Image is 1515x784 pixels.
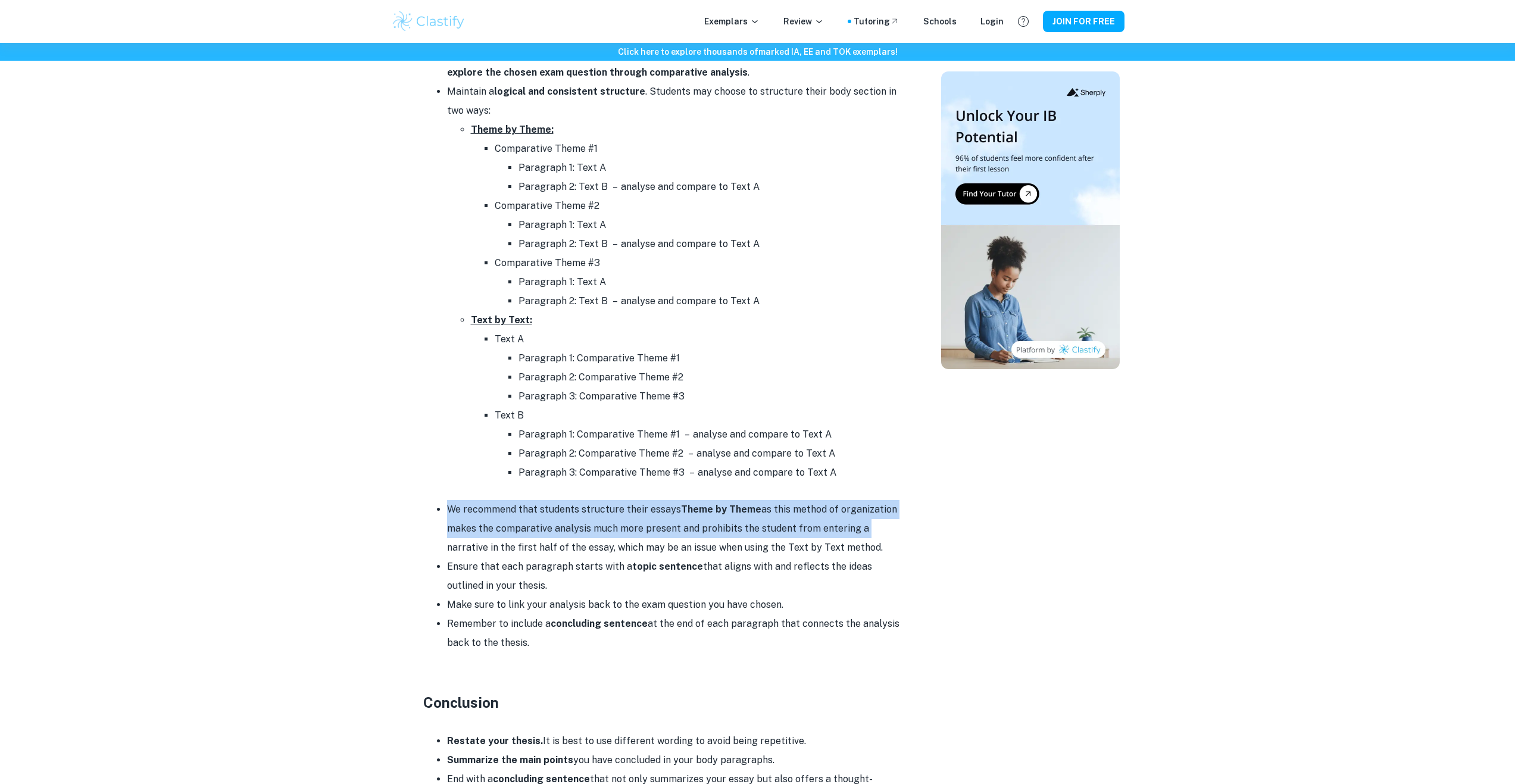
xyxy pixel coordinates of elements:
li: Paragraph 1: Text A [518,215,899,235]
strong: logical and consistent structure [494,86,645,97]
button: JOIN FOR FREE [1043,11,1124,32]
li: Paragraph 1: Comparative Theme #1 – analyse and compare to Text A [518,425,899,444]
u: Text by Text: [471,314,532,326]
li: Remember to include a at the end of each paragraph that connects the analysis back to the thesis. [447,614,899,652]
li: Maintain a . Students may choose to structure their body section in two ways: [447,82,899,482]
li: Paragraph 1: Text A [518,158,899,177]
img: Clastify logo [391,10,467,33]
strong: topic sentence [632,561,703,572]
li: Make sure to link your analysis back to the exam question you have chosen. [447,595,899,614]
a: Schools [923,15,957,28]
li: Comparative Theme #1 [495,139,899,196]
strong: Theme by Theme [681,504,761,515]
p: Exemplars [704,15,760,28]
a: Tutoring [854,15,899,28]
img: Thumbnail [941,71,1120,369]
li: Paragraph 3: Comparative Theme #3 [518,387,899,406]
li: It is best to use different wording to avoid being repetitive. [447,732,899,751]
button: Help and Feedback [1013,11,1033,32]
strong: Summarize the main points [447,754,573,766]
li: The body of the essay is where the main analysis takes place. In the body paragraphs, student . [447,44,899,82]
strong: Restate your thesis. [447,735,543,746]
li: Paragraph 2: Text B – analyse and compare to Text A [518,292,899,311]
li: Paragraph 1: Text A [518,273,899,292]
li: Comparative Theme #2 [495,196,899,254]
li: Paragraph 2: Text B – analyse and compare to Text A [518,235,899,254]
li: Paragraph 2: Text B – analyse and compare to Text A [518,177,899,196]
u: Theme by Theme: [471,124,554,135]
li: Paragraph 2: Comparative Theme #2 – analyse and compare to Text A [518,444,899,463]
h3: Conclusion [423,692,899,713]
h6: Click here to explore thousands of marked IA, EE and TOK exemplars ! [2,45,1513,58]
strong: concluding sentence [551,618,648,629]
li: Ensure that each paragraph starts with a that aligns with and reflects the ideas outlined in your... [447,557,899,595]
li: We recommend that students structure their essays as this method of organization makes the compar... [447,500,899,557]
li: you have concluded in your body paragraphs. [447,751,899,770]
a: Login [980,15,1004,28]
li: Paragraph 1: Comparative Theme #1 [518,349,899,368]
li: Text B [495,406,899,482]
li: Text A [495,330,899,406]
p: Review [783,15,824,28]
li: Paragraph 2: Comparative Theme #2 [518,368,899,387]
strong: s explore the chosen exam question through comparative analysis [447,48,873,78]
li: Comparative Theme #3 [495,254,899,311]
li: Paragraph 3: Comparative Theme #3 – analyse and compare to Text A [518,463,899,482]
